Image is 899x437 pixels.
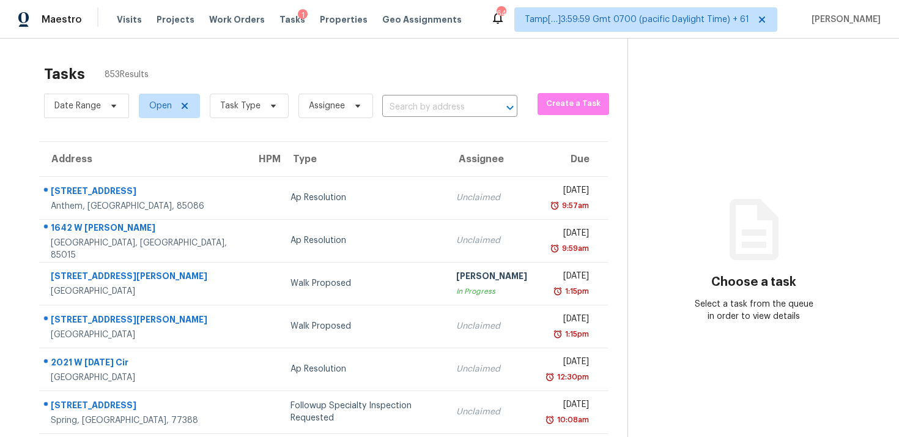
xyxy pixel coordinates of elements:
[382,98,483,117] input: Search by address
[51,372,237,384] div: [GEOGRAPHIC_DATA]
[547,270,589,285] div: [DATE]
[550,242,560,255] img: Overdue Alarm Icon
[538,93,610,115] button: Create a Task
[545,414,555,426] img: Overdue Alarm Icon
[553,285,563,297] img: Overdue Alarm Icon
[547,184,589,200] div: [DATE]
[711,276,796,288] h3: Choose a task
[497,7,505,20] div: 649
[51,399,237,414] div: [STREET_ADDRESS]
[51,285,237,297] div: [GEOGRAPHIC_DATA]
[547,356,589,371] div: [DATE]
[298,9,308,21] div: 1
[290,234,436,247] div: Ap Resolution
[51,237,237,261] div: [GEOGRAPHIC_DATA], [GEOGRAPHIC_DATA], 85015
[51,200,237,212] div: Anthem, [GEOGRAPHIC_DATA], 85086
[51,185,237,200] div: [STREET_ADDRESS]
[544,97,604,111] span: Create a Task
[456,270,527,285] div: [PERSON_NAME]
[220,100,261,112] span: Task Type
[105,69,149,81] span: 853 Results
[382,13,462,26] span: Geo Assignments
[456,363,527,375] div: Unclaimed
[555,414,589,426] div: 10:08am
[279,15,305,24] span: Tasks
[51,329,237,341] div: [GEOGRAPHIC_DATA]
[456,234,527,247] div: Unclaimed
[547,227,589,242] div: [DATE]
[149,100,172,112] span: Open
[547,398,589,414] div: [DATE]
[563,328,589,340] div: 1:15pm
[691,298,816,323] div: Select a task from the queue in order to view details
[456,406,527,418] div: Unclaimed
[290,363,436,375] div: Ap Resolution
[51,313,237,329] div: [STREET_ADDRESS][PERSON_NAME]
[51,414,237,427] div: Spring, [GEOGRAPHIC_DATA], 77388
[560,242,589,255] div: 9:59am
[42,13,82,26] span: Maestro
[545,371,555,383] img: Overdue Alarm Icon
[246,142,281,176] th: HPM
[39,142,246,176] th: Address
[555,371,589,383] div: 12:30pm
[807,13,881,26] span: [PERSON_NAME]
[209,13,265,26] span: Work Orders
[550,200,560,212] img: Overdue Alarm Icon
[563,285,589,297] div: 1:15pm
[290,277,436,289] div: Walk Proposed
[547,313,589,328] div: [DATE]
[456,285,527,297] div: In Progress
[525,13,749,26] span: Tamp[…]3:59:59 Gmt 0700 (pacific Daylight Time) + 61
[51,270,237,285] div: [STREET_ADDRESS][PERSON_NAME]
[309,100,345,112] span: Assignee
[456,192,527,204] div: Unclaimed
[44,68,85,80] h2: Tasks
[51,356,237,372] div: 2021 W [DATE] Cir
[290,320,436,332] div: Walk Proposed
[281,142,446,176] th: Type
[54,100,101,112] span: Date Range
[320,13,368,26] span: Properties
[501,99,519,116] button: Open
[560,200,589,212] div: 9:57am
[51,222,237,237] div: 1642 W [PERSON_NAME]
[290,400,436,424] div: Followup Specialty Inspection Requested
[290,192,436,204] div: Ap Resolution
[117,13,142,26] span: Visits
[157,13,194,26] span: Projects
[553,328,563,340] img: Overdue Alarm Icon
[537,142,608,176] th: Due
[456,320,527,332] div: Unclaimed
[446,142,537,176] th: Assignee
